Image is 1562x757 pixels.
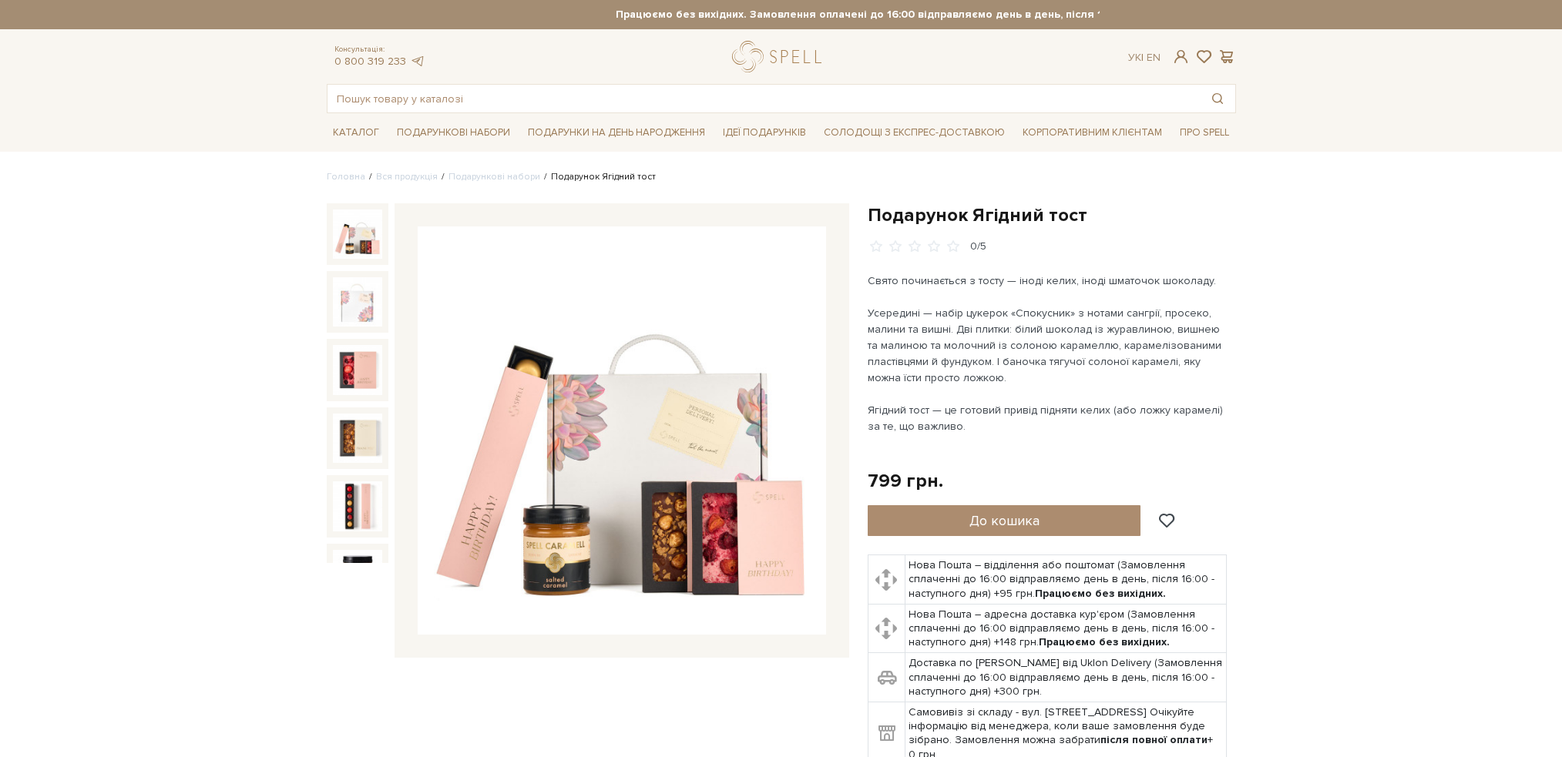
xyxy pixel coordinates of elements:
[1039,635,1170,648] b: Працюємо без вихідних.
[327,121,385,145] span: Каталог
[334,55,406,68] a: 0 800 319 233
[1128,51,1161,65] div: Ук
[333,481,382,531] img: Подарунок Ягідний тост
[1141,51,1144,64] span: |
[868,505,1141,536] button: До кошика
[448,171,540,183] a: Подарункові набори
[540,170,656,184] li: Подарунок Ягідний тост
[333,345,382,394] img: Подарунок Ягідний тост
[818,119,1011,146] a: Солодощі з експрес-доставкою
[1147,51,1161,64] a: En
[868,402,1229,434] div: Ягідний тост — це готовий привід підняти келих (або ложку карамелі) за те, що важливо.
[905,604,1227,653] td: Нова Пошта – адресна доставка кур'єром (Замовлення сплаченні до 16:00 відправляємо день в день, п...
[333,414,382,463] img: Подарунок Ягідний тост
[905,653,1227,702] td: Доставка по [PERSON_NAME] від Uklon Delivery (Замовлення сплаченні до 16:00 відправляємо день в д...
[328,85,1200,112] input: Пошук товару у каталозі
[717,121,812,145] span: Ідеї подарунків
[868,469,943,493] div: 799 грн.
[410,55,425,68] a: telegram
[522,121,711,145] span: Подарунки на День народження
[905,555,1227,605] td: Нова Пошта – відділення або поштомат (Замовлення сплаченні до 16:00 відправляємо день в день, піс...
[1100,733,1208,746] b: після повної оплати
[334,45,425,55] span: Консультація:
[333,277,382,327] img: Подарунок Ягідний тост
[1035,587,1166,600] b: Працюємо без вихідних.
[333,209,382,259] img: Подарунок Ягідний тост
[376,171,438,183] a: Вся продукція
[970,239,986,254] div: 0/5
[1016,119,1168,146] a: Корпоративним клієнтам
[327,171,365,183] a: Головна
[969,512,1040,529] span: До кошика
[1174,121,1235,145] span: Про Spell
[868,273,1229,289] div: Свято починається з тосту — іноді келих, іноді шматочок шоколаду.
[418,226,826,635] img: Подарунок Ягідний тост
[463,8,1372,22] strong: Працюємо без вихідних. Замовлення оплачені до 16:00 відправляємо день в день, після 16:00 - насту...
[732,41,828,72] a: logo
[868,305,1229,386] div: Усередині — набір цукерок «Спокусник» з нотами сангрії, просеко, малини та вишні. Дві плитки: біл...
[868,203,1236,227] h1: Подарунок Ягідний тост
[1200,85,1235,112] button: Пошук товару у каталозі
[391,121,516,145] span: Подарункові набори
[333,550,382,599] img: Подарунок Ягідний тост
